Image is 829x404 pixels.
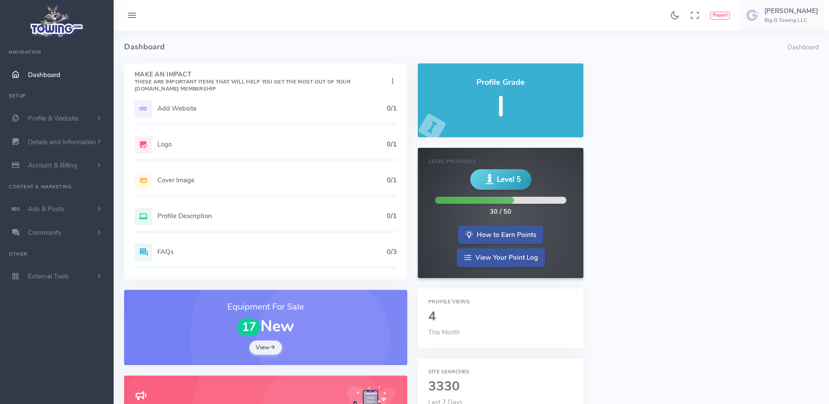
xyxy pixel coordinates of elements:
[28,3,87,40] img: logo
[710,12,730,20] button: Report
[28,161,77,170] span: Account & Billing
[28,114,79,123] span: Profile & Website
[457,248,545,267] a: View Your Point Log
[429,159,572,164] h6: Level Progress
[135,78,350,92] small: These are important items that will help you get the most out of your [DOMAIN_NAME] Membership
[135,318,397,336] h1: New
[387,212,397,219] h5: 0/1
[157,105,387,112] h5: Add Website
[764,7,818,14] h5: [PERSON_NAME]
[428,299,573,305] h6: Profile Views
[428,369,573,375] h6: Site Searches
[428,380,573,394] h2: 3330
[28,70,60,79] span: Dashboard
[387,141,397,148] h5: 0/1
[157,212,387,219] h5: Profile Description
[157,177,387,184] h5: Cover Image
[28,228,62,237] span: Community
[787,43,819,52] li: Dashboard
[28,205,64,213] span: Ads & Posts
[157,141,387,148] h5: Logo
[237,318,261,336] span: 17
[28,138,96,146] span: Details and Information
[428,91,573,122] h5: I
[124,31,787,63] h4: Dashboard
[428,310,573,324] h2: 4
[250,341,282,355] a: View
[490,207,511,217] div: 30 / 50
[428,78,573,87] h4: Profile Grade
[28,272,69,281] span: External Tools
[746,8,760,22] img: user-image
[458,226,543,244] a: How to Earn Points
[497,174,521,185] span: Level 5
[428,328,460,337] span: This Month
[387,248,397,255] h5: 0/3
[387,177,397,184] h5: 0/1
[157,248,387,255] h5: FAQs
[387,105,397,112] h5: 0/1
[135,71,388,92] h4: Make An Impact
[135,300,397,313] h3: Equipment For Sale
[764,17,818,23] h6: Big G Towing LLC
